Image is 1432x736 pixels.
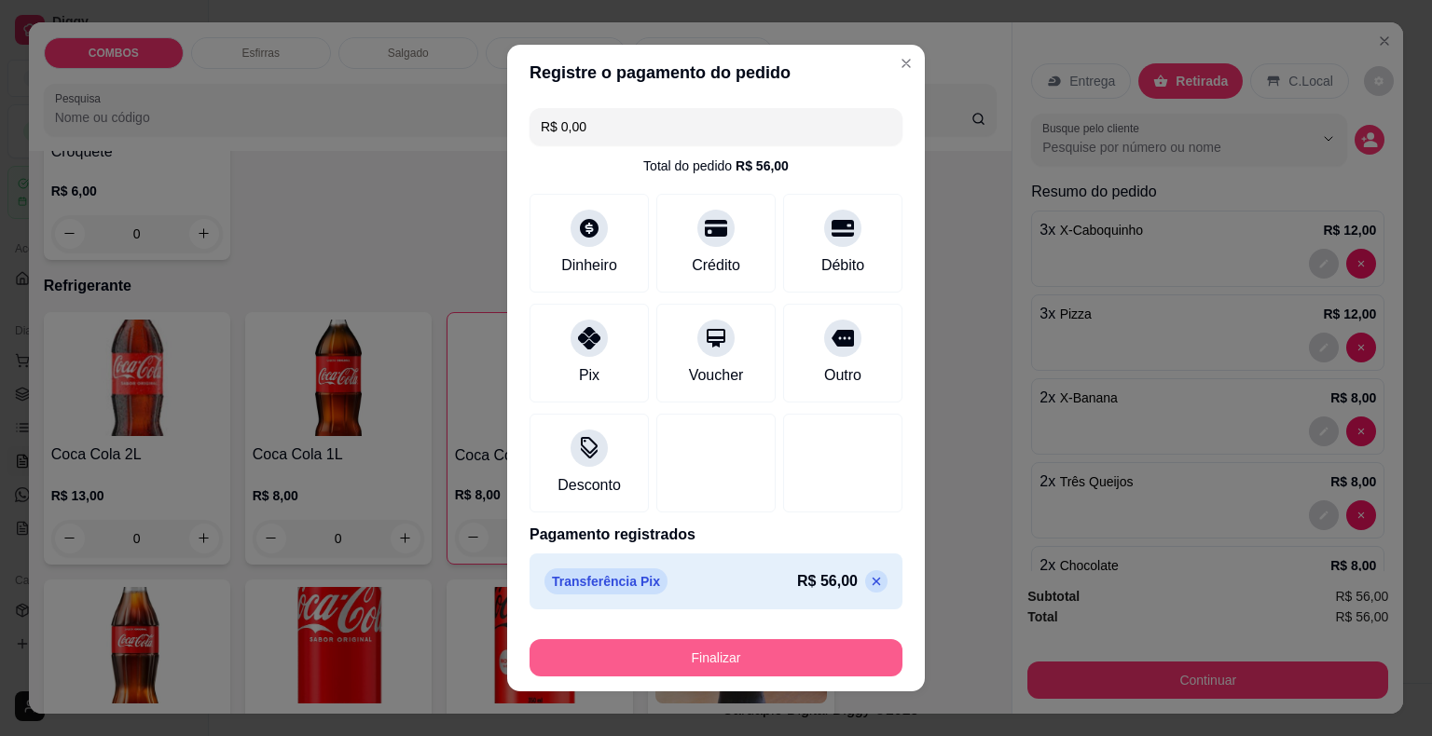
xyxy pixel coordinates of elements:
[821,254,864,277] div: Débito
[530,524,902,546] p: Pagamento registrados
[692,254,740,277] div: Crédito
[824,364,861,387] div: Outro
[689,364,744,387] div: Voucher
[736,157,789,175] div: R$ 56,00
[507,45,925,101] header: Registre o pagamento do pedido
[891,48,921,78] button: Close
[579,364,599,387] div: Pix
[544,568,668,594] p: Transferência Pix
[530,639,902,676] button: Finalizar
[561,254,617,277] div: Dinheiro
[643,157,789,175] div: Total do pedido
[797,570,858,593] p: R$ 56,00
[541,108,891,145] input: Ex.: hambúrguer de cordeiro
[558,474,621,497] div: Desconto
